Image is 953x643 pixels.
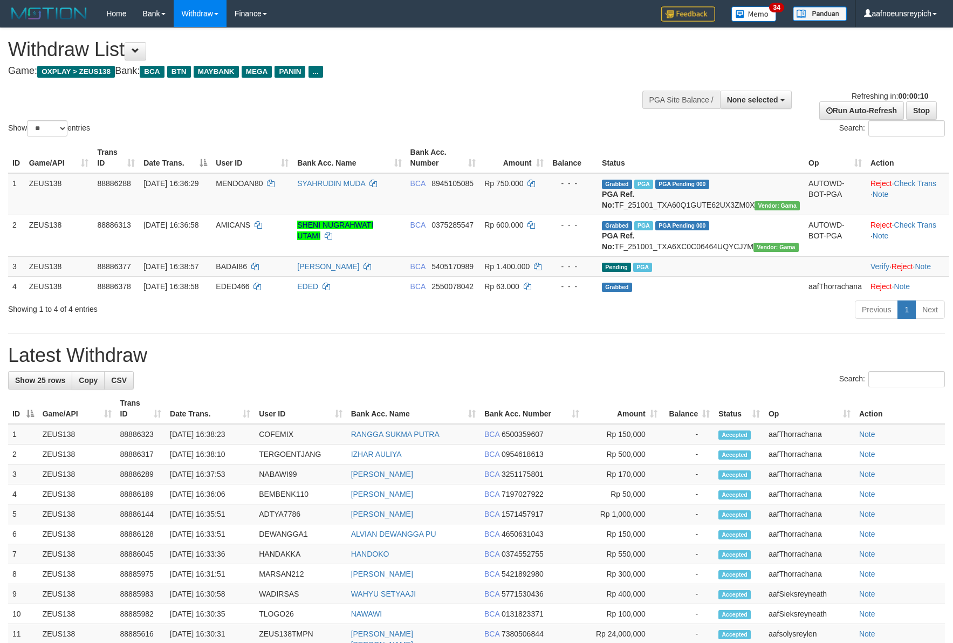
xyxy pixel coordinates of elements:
[431,221,474,229] span: Copy 0375285547 to clipboard
[866,215,949,256] td: · ·
[38,564,116,584] td: ZEUS138
[855,393,945,424] th: Action
[602,221,632,230] span: Grabbed
[764,464,855,484] td: aafThorrachana
[718,510,751,519] span: Accepted
[602,263,631,272] span: Pending
[866,173,949,215] td: · ·
[764,604,855,624] td: aafSieksreyneath
[859,530,875,538] a: Note
[351,570,413,578] a: [PERSON_NAME]
[859,450,875,459] a: Note
[25,173,93,215] td: ZEUS138
[662,604,714,624] td: -
[166,444,255,464] td: [DATE] 16:38:10
[410,262,426,271] span: BCA
[116,584,166,604] td: 88885983
[662,524,714,544] td: -
[8,584,38,604] td: 9
[255,604,346,624] td: TLOGO26
[351,590,416,598] a: WAHYU SETYAAJI
[584,524,662,544] td: Rp 150,000
[484,630,499,638] span: BCA
[8,120,90,136] label: Show entries
[143,262,198,271] span: [DATE] 16:38:57
[718,490,751,500] span: Accepted
[764,504,855,524] td: aafThorrachana
[431,262,474,271] span: Copy 5405170989 to clipboard
[484,221,523,229] span: Rp 600.000
[662,464,714,484] td: -
[38,604,116,624] td: ZEUS138
[166,393,255,424] th: Date Trans.: activate to sort column ascending
[718,530,751,539] span: Accepted
[602,180,632,189] span: Grabbed
[584,604,662,624] td: Rp 100,000
[297,221,373,240] a: SHENI NUGRAHWATI UTAMI
[584,464,662,484] td: Rp 170,000
[793,6,847,21] img: panduan.png
[866,276,949,296] td: ·
[8,484,38,504] td: 4
[166,504,255,524] td: [DATE] 16:35:51
[552,220,594,230] div: - - -
[351,450,402,459] a: IZHAR AULIYA
[25,276,93,296] td: ZEUS138
[255,424,346,444] td: COFEMIX
[873,190,889,199] a: Note
[255,584,346,604] td: WADIRSAS
[897,300,916,319] a: 1
[633,263,652,272] span: Marked by aafsolysreylen
[116,604,166,624] td: 88885982
[584,584,662,604] td: Rp 400,000
[894,282,910,291] a: Note
[38,524,116,544] td: ZEUS138
[116,424,166,444] td: 88886323
[894,221,937,229] a: Check Trans
[484,590,499,598] span: BCA
[859,430,875,439] a: Note
[351,610,382,618] a: NAWAWI
[8,424,38,444] td: 1
[38,484,116,504] td: ZEUS138
[894,179,937,188] a: Check Trans
[764,424,855,444] td: aafThorrachana
[97,262,131,271] span: 88886377
[15,376,65,385] span: Show 25 rows
[855,300,898,319] a: Previous
[480,142,547,173] th: Amount: activate to sort column ascending
[38,393,116,424] th: Game/API: activate to sort column ascending
[484,510,499,518] span: BCA
[552,281,594,292] div: - - -
[502,630,544,638] span: Copy 7380506844 to clipboard
[166,544,255,564] td: [DATE] 16:33:36
[216,282,249,291] span: EDED466
[216,262,247,271] span: BADAI86
[297,282,318,291] a: EDED
[753,243,799,252] span: Vendor URL: https://trx31.1velocity.biz
[718,570,751,579] span: Accepted
[804,142,866,173] th: Op: activate to sort column ascending
[764,544,855,564] td: aafThorrachana
[216,179,263,188] span: MENDOAN80
[870,282,892,291] a: Reject
[275,66,305,78] span: PANIN
[8,173,25,215] td: 1
[642,91,720,109] div: PGA Site Balance /
[502,530,544,538] span: Copy 4650631043 to clipboard
[410,221,426,229] span: BCA
[868,120,945,136] input: Search:
[584,484,662,504] td: Rp 50,000
[351,510,413,518] a: [PERSON_NAME]
[718,630,751,639] span: Accepted
[484,550,499,558] span: BCA
[143,179,198,188] span: [DATE] 16:36:29
[859,570,875,578] a: Note
[116,464,166,484] td: 88886289
[216,221,250,229] span: AMICANS
[870,221,892,229] a: Reject
[116,393,166,424] th: Trans ID: activate to sort column ascending
[410,179,426,188] span: BCA
[859,610,875,618] a: Note
[351,470,413,478] a: [PERSON_NAME]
